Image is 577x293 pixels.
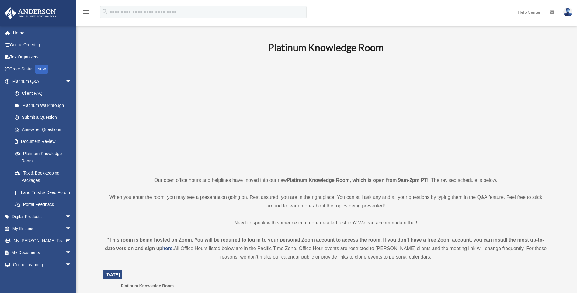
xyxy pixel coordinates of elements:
a: Answered Questions [9,123,81,136]
strong: Platinum Knowledge Room, which is open from 9am-2pm PT [287,178,427,183]
a: menu [82,11,89,16]
span: [DATE] [106,272,120,277]
iframe: 231110_Toby_KnowledgeRoom [235,62,417,165]
i: menu [82,9,89,16]
span: arrow_drop_down [65,235,78,247]
strong: *This room is being hosted on Zoom. You will be required to log in to your personal Zoom account ... [105,237,544,251]
a: My [PERSON_NAME] Teamarrow_drop_down [4,235,81,247]
b: Platinum Knowledge Room [268,41,384,53]
img: User Pic [563,8,572,16]
span: Platinum Knowledge Room [121,284,174,288]
span: arrow_drop_down [65,210,78,223]
a: Billingarrow_drop_down [4,271,81,283]
a: here [162,246,172,251]
a: Tax Organizers [4,51,81,63]
a: Platinum Q&Aarrow_drop_down [4,75,81,87]
a: Online Ordering [4,39,81,51]
span: arrow_drop_down [65,259,78,271]
a: My Documentsarrow_drop_down [4,247,81,259]
p: Our open office hours and helplines have moved into our new ! The revised schedule is below. [103,176,549,185]
div: All Office Hours listed below are in the Pacific Time Zone. Office Hour events are restricted to ... [103,236,549,261]
a: Online Learningarrow_drop_down [4,259,81,271]
span: arrow_drop_down [65,223,78,235]
a: Submit a Question [9,111,81,124]
a: Client FAQ [9,87,81,100]
span: arrow_drop_down [65,75,78,88]
img: Anderson Advisors Platinum Portal [3,7,58,19]
p: When you enter the room, you may see a presentation going on. Rest assured, you are in the right ... [103,193,549,210]
a: Platinum Walkthrough [9,99,81,111]
a: Digital Productsarrow_drop_down [4,210,81,223]
a: Portal Feedback [9,199,81,211]
a: Order StatusNEW [4,63,81,76]
span: arrow_drop_down [65,271,78,283]
div: NEW [35,65,48,74]
strong: . [172,246,174,251]
a: Land Trust & Deed Forum [9,186,81,199]
a: Tax & Bookkeeping Packages [9,167,81,186]
i: search [102,8,108,15]
p: Need to speak with someone in a more detailed fashion? We can accommodate that! [103,219,549,227]
a: My Entitiesarrow_drop_down [4,223,81,235]
a: Platinum Knowledge Room [9,147,78,167]
a: Document Review [9,136,81,148]
span: arrow_drop_down [65,247,78,259]
a: Home [4,27,81,39]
